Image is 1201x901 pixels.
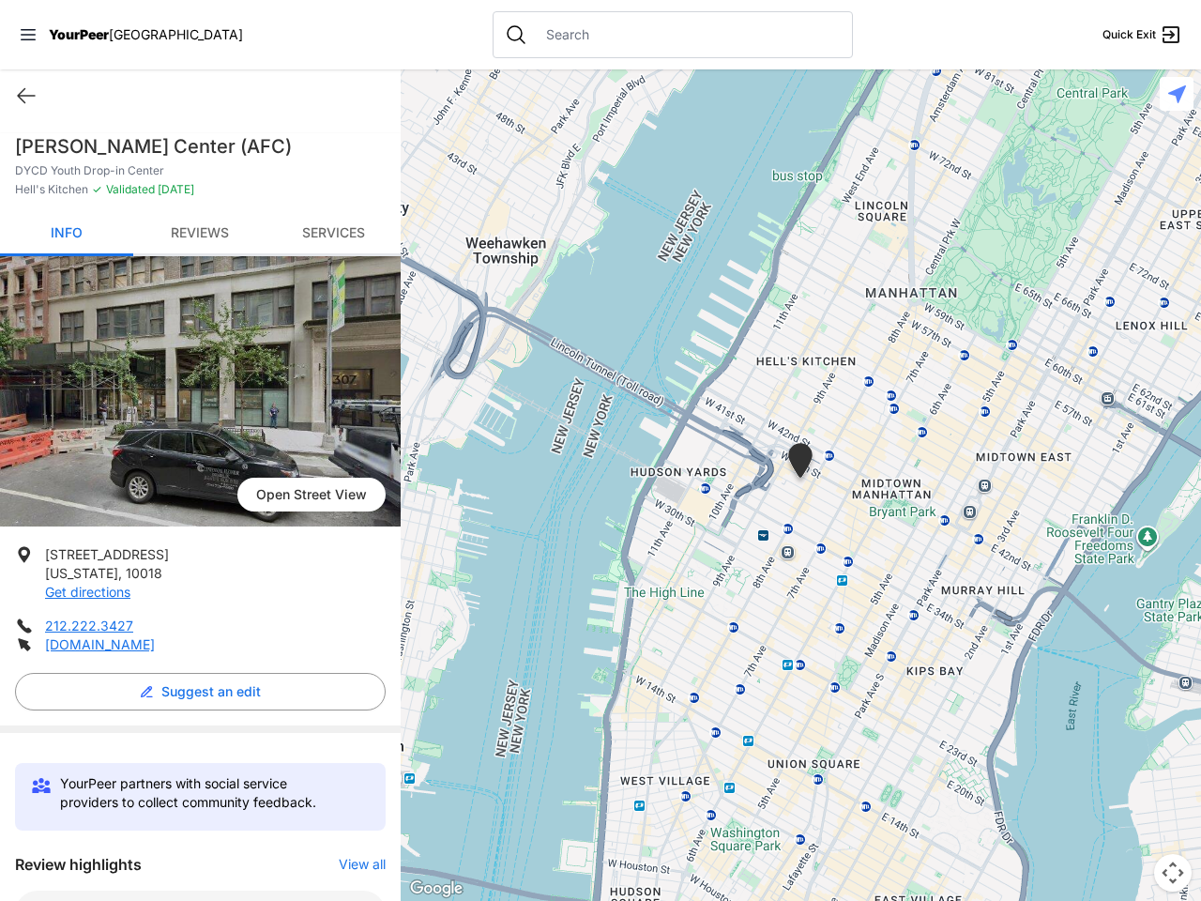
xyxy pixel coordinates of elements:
span: YourPeer [49,26,109,42]
a: YourPeer[GEOGRAPHIC_DATA] [49,29,243,40]
span: Suggest an edit [161,682,261,701]
img: Google [405,877,467,901]
span: Open Street View [237,478,386,512]
a: Open this area in Google Maps (opens a new window) [405,877,467,901]
a: [DOMAIN_NAME] [45,636,155,652]
a: Get directions [45,584,130,600]
h1: [PERSON_NAME] Center (AFC) [15,133,386,160]
p: YourPeer partners with social service providers to collect community feedback. [60,774,348,812]
div: DYCD Youth Drop-in Center [784,443,816,485]
button: Map camera controls [1154,854,1192,892]
button: View all [339,855,386,874]
span: ✓ [92,182,102,197]
a: Quick Exit [1102,23,1182,46]
input: Search [535,25,841,44]
span: [DATE] [155,182,194,196]
p: DYCD Youth Drop-in Center [15,163,386,178]
span: Validated [106,182,155,196]
span: Hell's Kitchen [15,182,88,197]
span: [GEOGRAPHIC_DATA] [109,26,243,42]
span: 10018 [126,565,162,581]
span: [STREET_ADDRESS] [45,546,169,562]
a: Services [266,212,400,256]
span: [US_STATE] [45,565,118,581]
button: Suggest an edit [15,673,386,710]
a: Reviews [133,212,266,256]
h3: Review highlights [15,853,142,876]
a: 212.222.3427 [45,618,133,634]
span: , [118,565,122,581]
span: Quick Exit [1102,27,1156,42]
